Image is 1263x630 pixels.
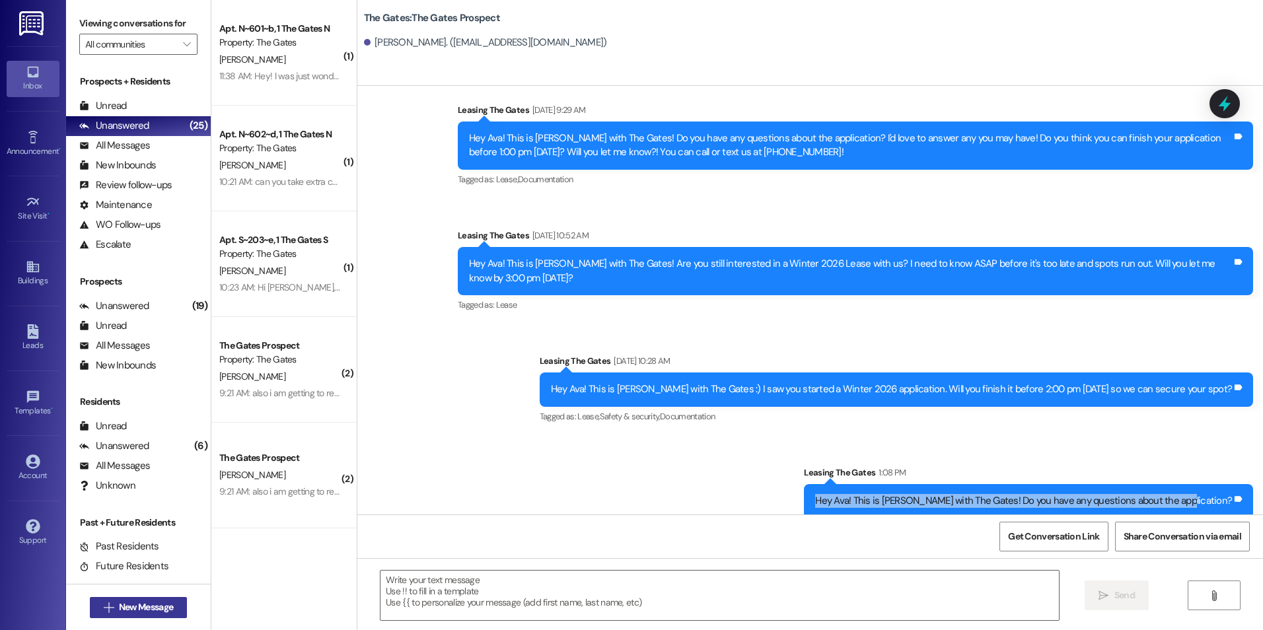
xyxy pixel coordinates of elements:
div: Escalate [79,238,131,252]
div: The Gates Prospect [219,339,342,353]
div: Past Residents [79,540,159,553]
span: • [59,145,61,154]
div: Unanswered [79,299,149,313]
span: Lease [496,299,517,310]
div: The Gates Prospect [219,451,342,465]
div: Hey Ava! This is [PERSON_NAME] with The Gates :) I saw you started a Winter 2026 application. Wil... [551,382,1233,396]
div: All Messages [79,459,150,473]
span: Share Conversation via email [1124,530,1241,543]
span: [PERSON_NAME] [219,265,285,277]
div: 11:38 AM: Hey! I was just wondering if you were able to take the parking off of my payment for re... [219,70,853,82]
span: Get Conversation Link [1008,530,1099,543]
div: Prospects + Residents [66,75,211,88]
div: Unread [79,99,127,113]
input: All communities [85,34,176,55]
a: Account [7,450,59,486]
div: [PERSON_NAME]. ([EMAIL_ADDRESS][DOMAIN_NAME]) [364,36,607,50]
span: [PERSON_NAME] [219,370,285,382]
div: Property: The Gates [219,353,342,367]
a: Support [7,515,59,551]
div: [DATE] 10:28 AM [610,354,670,368]
div: Apt. N~601~b, 1 The Gates N [219,22,342,36]
b: The Gates: The Gates Prospect [364,11,500,25]
span: [PERSON_NAME] [219,469,285,481]
div: [DATE] 9:29 AM [529,103,586,117]
div: Leasing The Gates [458,228,1253,247]
span: Lease , [496,174,518,185]
div: Tagged as: [458,170,1253,189]
span: [PERSON_NAME] [219,159,285,171]
a: Site Visit • [7,191,59,227]
a: Leads [7,320,59,356]
div: Tagged as: [540,407,1254,426]
div: Apt. S~203~e, 1 The Gates S [219,233,342,247]
div: (19) [189,296,211,316]
a: Inbox [7,61,59,96]
button: Share Conversation via email [1115,522,1250,551]
div: Prospects [66,275,211,289]
div: Apt. N~602~d, 1 The Gates N [219,127,342,141]
img: ResiDesk Logo [19,11,46,36]
span: Lease , [577,411,599,422]
div: Unread [79,419,127,433]
div: Property: The Gates [219,247,342,261]
i:  [1099,590,1108,601]
div: Property: The Gates [219,36,342,50]
div: Unanswered [79,119,149,133]
i:  [183,39,190,50]
div: (25) [186,116,211,136]
div: 9:21 AM: also i am getting to rexburg [DATE] morning and my stuff is in the storage in the clubho... [219,387,783,399]
label: Viewing conversations for [79,13,198,34]
div: Leasing The Gates [804,466,1253,484]
div: Unread [79,319,127,333]
span: • [48,209,50,219]
div: All Messages [79,139,150,153]
a: Buildings [7,256,59,291]
div: Property: The Gates [219,141,342,155]
div: Review follow-ups [79,178,172,192]
div: All Messages [79,339,150,353]
div: Unknown [79,479,135,493]
div: (6) [191,436,211,456]
span: New Message [119,600,173,614]
i:  [104,602,114,613]
div: [DATE] 10:52 AM [529,228,589,242]
button: Send [1085,580,1149,610]
div: New Inbounds [79,359,156,372]
span: Documentation [518,174,573,185]
div: Leasing The Gates [458,103,1253,122]
button: Get Conversation Link [999,522,1108,551]
div: Residents [66,395,211,409]
div: New Inbounds [79,158,156,172]
div: WO Follow-ups [79,218,161,232]
span: Documentation [660,411,715,422]
span: Safety & security , [600,411,660,422]
div: Past + Future Residents [66,516,211,530]
div: Unanswered [79,439,149,453]
div: 1:08 PM [875,466,906,479]
span: [PERSON_NAME] [219,53,285,65]
div: Maintenance [79,198,152,212]
div: 10:23 AM: Hi [PERSON_NAME], can you resend the seller agreement? [219,281,482,293]
div: Leasing The Gates [540,354,1254,372]
div: Hey Ava! This is [PERSON_NAME] with The Gates! Do you have any questions about the application? [815,494,1232,508]
div: Hey Ava! This is [PERSON_NAME] with The Gates! Are you still interested in a Winter 2026 Lease wi... [469,257,1232,285]
div: 9:21 AM: also i am getting to rexburg [DATE] morning and my stuff is in the storage in the clubho... [219,485,783,497]
div: Tagged as: [458,295,1253,314]
div: Hey Ava! This is [PERSON_NAME] with The Gates! Do you have any questions about the application? I... [469,131,1232,160]
button: New Message [90,597,188,618]
a: Templates • [7,386,59,421]
span: Send [1114,588,1135,602]
div: Future Residents [79,559,168,573]
span: • [51,404,53,413]
i:  [1209,590,1219,601]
